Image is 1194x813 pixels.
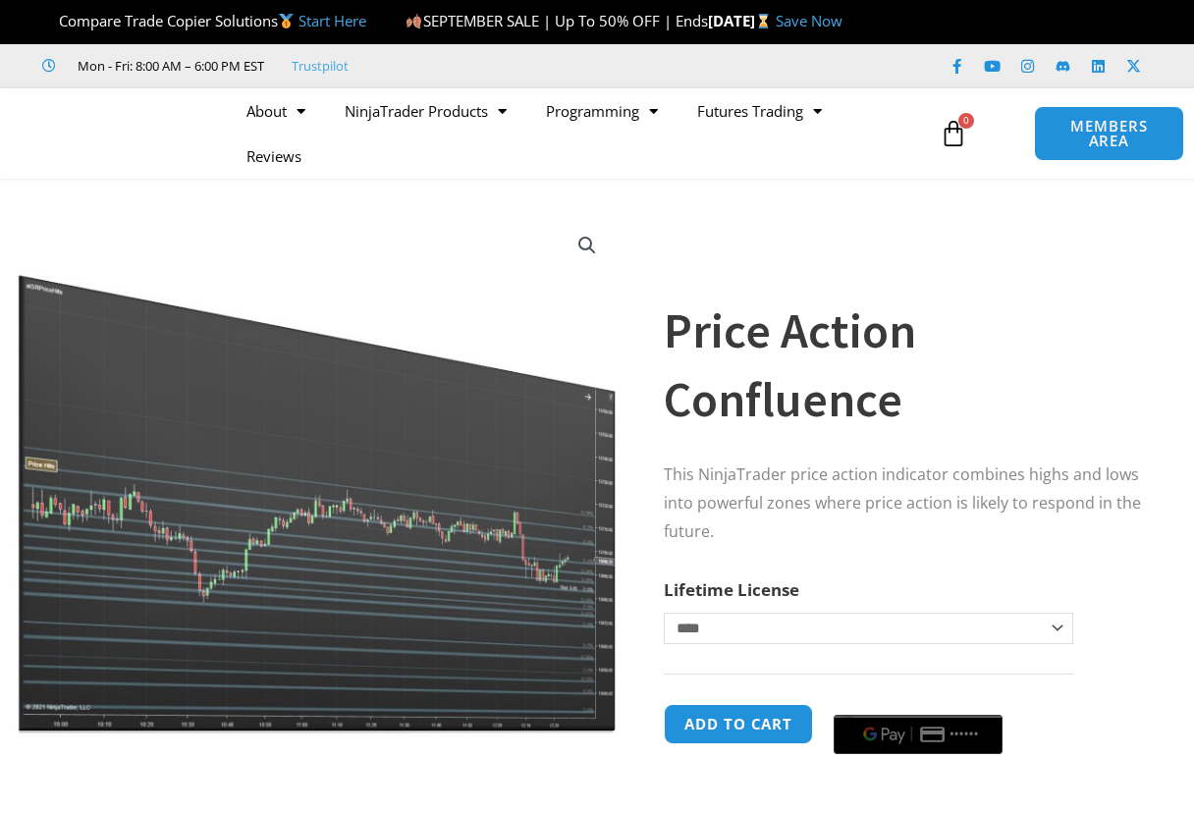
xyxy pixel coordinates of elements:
[279,14,294,28] img: 🥇
[298,11,366,30] a: Start Here
[776,11,842,30] a: Save Now
[910,105,997,162] a: 0
[664,654,694,668] a: Clear options
[1055,119,1163,148] span: MEMBERS AREA
[227,88,325,134] a: About
[43,14,58,28] img: 🏆
[830,701,1006,703] iframe: Secure payment input frame
[292,54,349,78] a: Trustpilot
[15,213,620,733] img: Price Action Confluence 2
[958,113,974,129] span: 0
[73,54,264,78] span: Mon - Fri: 8:00 AM – 6:00 PM EST
[526,88,678,134] a: Programming
[664,463,1141,542] span: This NinjaTrader price action indicator combines highs and lows into powerful zones where price a...
[14,98,225,169] img: LogoAI | Affordable Indicators – NinjaTrader
[834,715,1003,754] button: Buy with GPay
[570,228,605,263] a: View full-screen image gallery
[664,578,799,601] label: Lifetime License
[664,704,813,744] button: Add to cart
[227,134,321,179] a: Reviews
[227,88,932,179] nav: Menu
[406,11,707,30] span: SEPTEMBER SALE | Up To 50% OFF | Ends
[407,14,421,28] img: 🍂
[1034,106,1183,161] a: MEMBERS AREA
[325,88,526,134] a: NinjaTrader Products
[708,11,776,30] strong: [DATE]
[678,88,841,134] a: Futures Trading
[950,728,979,741] text: ••••••
[664,297,1145,434] h1: Price Action Confluence
[756,14,771,28] img: ⌛
[42,11,366,30] span: Compare Trade Copier Solutions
